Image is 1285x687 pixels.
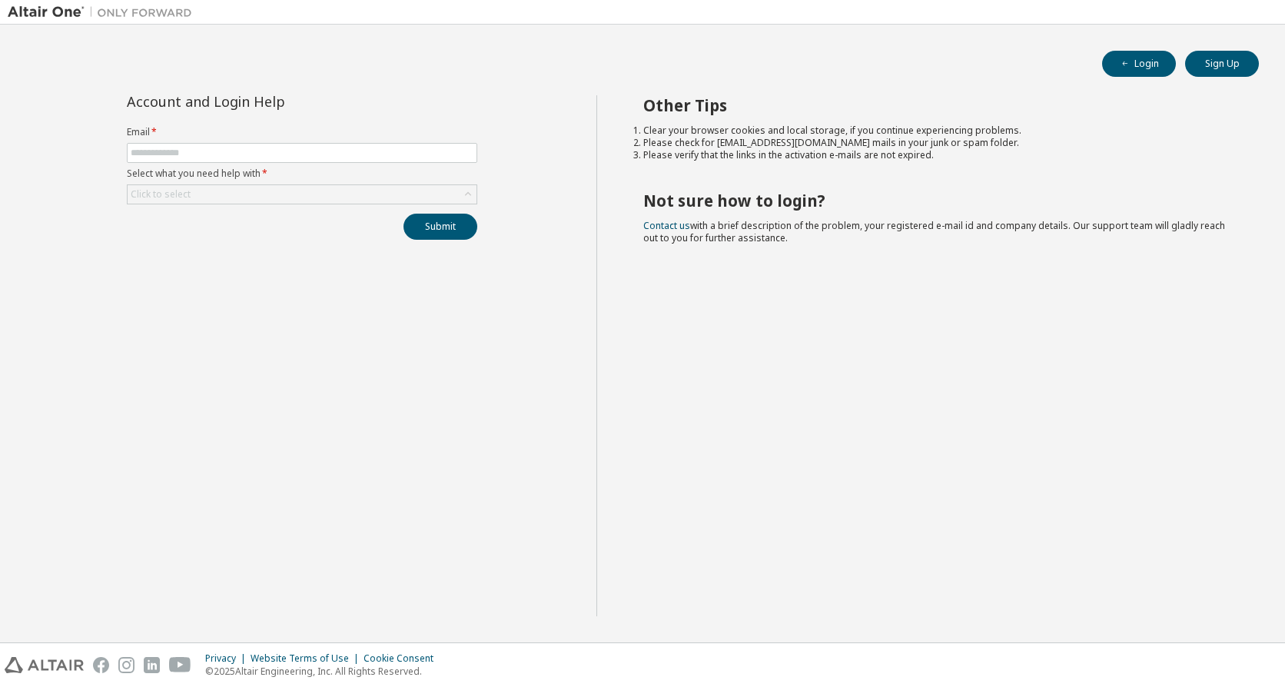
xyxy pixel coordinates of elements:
label: Email [127,126,477,138]
div: Cookie Consent [364,652,443,665]
button: Login [1102,51,1176,77]
p: © 2025 Altair Engineering, Inc. All Rights Reserved. [205,665,443,678]
button: Sign Up [1185,51,1259,77]
img: altair_logo.svg [5,657,84,673]
h2: Not sure how to login? [643,191,1232,211]
span: with a brief description of the problem, your registered e-mail id and company details. Our suppo... [643,219,1225,244]
li: Clear your browser cookies and local storage, if you continue experiencing problems. [643,124,1232,137]
img: linkedin.svg [144,657,160,673]
img: Altair One [8,5,200,20]
button: Submit [403,214,477,240]
div: Click to select [131,188,191,201]
div: Website Terms of Use [251,652,364,665]
label: Select what you need help with [127,168,477,180]
img: facebook.svg [93,657,109,673]
div: Click to select [128,185,476,204]
a: Contact us [643,219,690,232]
li: Please verify that the links in the activation e-mails are not expired. [643,149,1232,161]
div: Account and Login Help [127,95,407,108]
h2: Other Tips [643,95,1232,115]
img: youtube.svg [169,657,191,673]
li: Please check for [EMAIL_ADDRESS][DOMAIN_NAME] mails in your junk or spam folder. [643,137,1232,149]
div: Privacy [205,652,251,665]
img: instagram.svg [118,657,134,673]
